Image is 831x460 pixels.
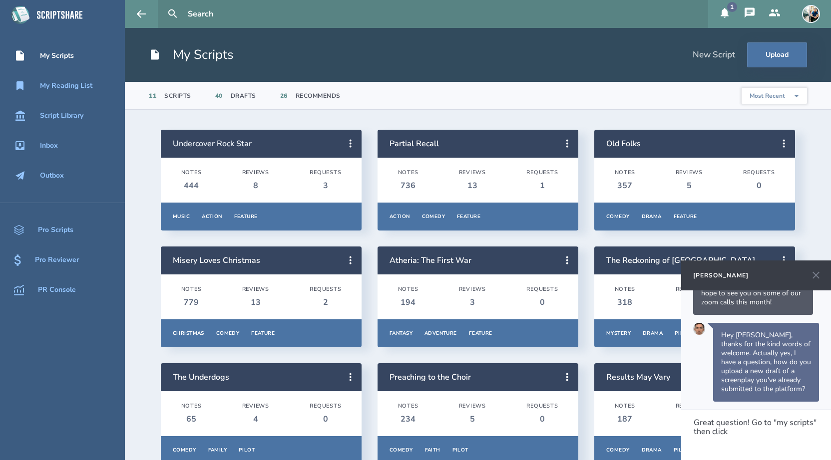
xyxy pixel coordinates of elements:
[676,403,703,410] div: Reviews
[173,255,260,266] a: Misery Loves Christmas
[239,447,255,454] div: Pilot
[526,286,558,293] div: Requests
[216,330,240,337] div: Comedy
[615,414,635,425] div: 187
[676,286,703,293] div: Reviews
[743,169,775,176] div: Requests
[526,297,558,308] div: 0
[215,92,223,100] div: 40
[310,169,341,176] div: Requests
[164,92,191,100] div: Scripts
[676,180,703,191] div: 5
[459,169,486,176] div: Reviews
[606,213,630,220] div: Comedy
[280,92,288,100] div: 26
[242,169,270,176] div: Reviews
[40,112,83,120] div: Script Library
[234,213,258,220] div: Feature
[606,447,630,454] div: Comedy
[606,372,670,383] a: Results May Vary
[296,92,341,100] div: Recommends
[398,297,418,308] div: 194
[390,330,413,337] div: Fantasy
[424,330,457,337] div: Adventure
[398,169,418,176] div: Notes
[310,403,341,410] div: Requests
[802,5,820,23] img: user_1673573717-crop.jpg
[310,414,341,425] div: 0
[390,447,413,454] div: Comedy
[181,403,202,410] div: Notes
[675,330,691,337] div: Pilot
[181,297,202,308] div: 779
[459,414,486,425] div: 5
[459,297,486,308] div: 3
[173,330,204,337] div: Christmas
[459,180,486,191] div: 13
[642,213,662,220] div: Drama
[615,286,635,293] div: Notes
[713,323,819,402] div: Message sent on Friday, September 5, 2025 at 2:11:11 PM
[693,323,705,335] img: user_1756948650-crop.jpg
[452,447,468,454] div: Pilot
[310,297,341,308] div: 2
[40,52,74,60] div: My Scripts
[674,447,690,454] div: Pilot
[149,92,156,100] div: 11
[676,297,703,308] div: 16
[615,403,635,410] div: Notes
[202,213,222,220] div: Action
[398,414,418,425] div: 234
[149,46,234,64] h1: My Scripts
[606,138,641,149] a: Old Folks
[173,447,196,454] div: Comedy
[526,169,558,176] div: Requests
[181,414,202,425] div: 65
[173,138,252,149] a: Undercover Rock Star
[457,213,480,220] div: Feature
[242,286,270,293] div: Reviews
[390,255,471,266] a: Atheria: The First War
[40,142,58,150] div: Inbox
[38,286,76,294] div: PR Console
[727,2,737,12] div: 1
[173,213,190,220] div: Music
[615,180,635,191] div: 357
[643,330,663,337] div: Drama
[390,138,439,149] a: Partial Recall
[469,330,492,337] div: Feature
[38,226,73,234] div: Pro Scripts
[743,180,775,191] div: 0
[40,172,64,180] div: Outbox
[615,169,635,176] div: Notes
[231,92,256,100] div: Drafts
[242,414,270,425] div: 4
[526,403,558,410] div: Requests
[242,403,270,410] div: Reviews
[310,180,341,191] div: 3
[398,180,418,191] div: 736
[35,256,79,264] div: Pro Reviewer
[642,447,662,454] div: Drama
[459,286,486,293] div: Reviews
[747,42,807,67] button: Upload
[422,213,445,220] div: Comedy
[398,286,418,293] div: Notes
[40,82,92,90] div: My Reading List
[181,286,202,293] div: Notes
[606,255,755,266] a: The Reckoning of [GEOGRAPHIC_DATA]
[615,297,635,308] div: 318
[693,271,749,279] div: [PERSON_NAME]
[310,286,341,293] div: Requests
[693,318,705,340] a: Go to Louis Delassault's profile
[398,403,418,410] div: Notes
[459,403,486,410] div: Reviews
[425,447,440,454] div: Faith
[674,213,697,220] div: Feature
[242,180,270,191] div: 8
[676,414,703,425] div: 13
[208,447,227,454] div: Family
[694,417,819,437] span: Great question! Go to "my scripts" then click
[390,372,471,383] a: Preaching to the Choir
[526,414,558,425] div: 0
